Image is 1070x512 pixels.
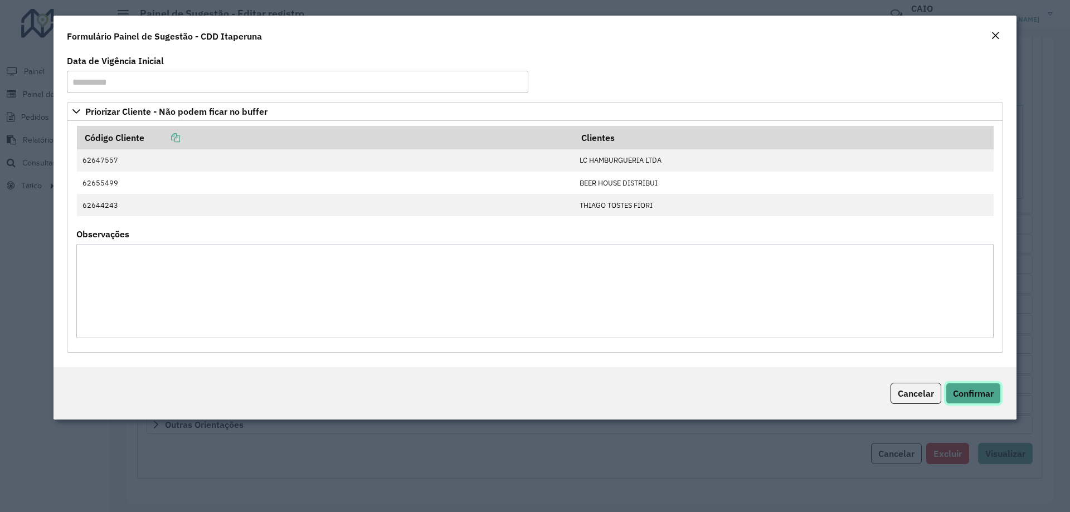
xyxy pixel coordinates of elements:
[573,149,993,172] td: LC HAMBURGUERIA LTDA
[573,194,993,216] td: THIAGO TOSTES FIORI
[67,54,164,67] label: Data de Vigência Inicial
[573,126,993,149] th: Clientes
[898,388,934,399] span: Cancelar
[67,30,262,43] h4: Formulário Painel de Sugestão - CDD Itaperuna
[67,102,1003,121] a: Priorizar Cliente - Não podem ficar no buffer
[77,149,574,172] td: 62647557
[991,31,1000,40] em: Fechar
[76,227,129,241] label: Observações
[77,172,574,194] td: 62655499
[77,126,574,149] th: Código Cliente
[85,107,267,116] span: Priorizar Cliente - Não podem ficar no buffer
[891,383,941,404] button: Cancelar
[67,121,1003,353] div: Priorizar Cliente - Não podem ficar no buffer
[988,29,1003,43] button: Close
[946,383,1001,404] button: Confirmar
[144,132,180,143] a: Copiar
[953,388,994,399] span: Confirmar
[77,194,574,216] td: 62644243
[573,172,993,194] td: BEER HOUSE DISTRIBUI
